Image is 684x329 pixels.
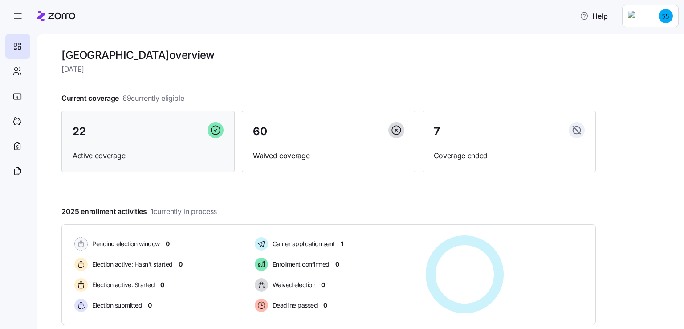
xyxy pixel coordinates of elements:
span: Help [580,11,608,21]
span: Enrollment confirmed [270,260,330,269]
span: Election active: Hasn't started [90,260,173,269]
span: [DATE] [61,64,596,75]
span: Active coverage [73,150,224,161]
span: 0 [335,260,339,269]
img: 0d2f0f02bce0321d8ad829d4bd749666 [659,9,673,23]
span: 1 currently in process [151,206,217,217]
span: Carrier application sent [270,239,335,248]
span: 0 [323,301,327,310]
span: 1 [341,239,343,248]
span: 69 currently eligible [122,93,184,104]
span: 0 [179,260,183,269]
span: Coverage ended [434,150,585,161]
span: Current coverage [61,93,184,104]
span: 0 [148,301,152,310]
span: Election active: Started [90,280,155,289]
span: Pending election window [90,239,160,248]
span: Election submitted [90,301,142,310]
span: Deadline passed [270,301,318,310]
span: 0 [166,239,170,248]
img: Employer logo [628,11,646,21]
span: 22 [73,126,85,137]
span: 60 [253,126,267,137]
span: 0 [321,280,325,289]
h1: [GEOGRAPHIC_DATA] overview [61,48,596,62]
span: Waived election [270,280,316,289]
span: 7 [434,126,440,137]
span: 0 [160,280,164,289]
span: Waived coverage [253,150,404,161]
span: 2025 enrollment activities [61,206,217,217]
button: Help [573,7,615,25]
